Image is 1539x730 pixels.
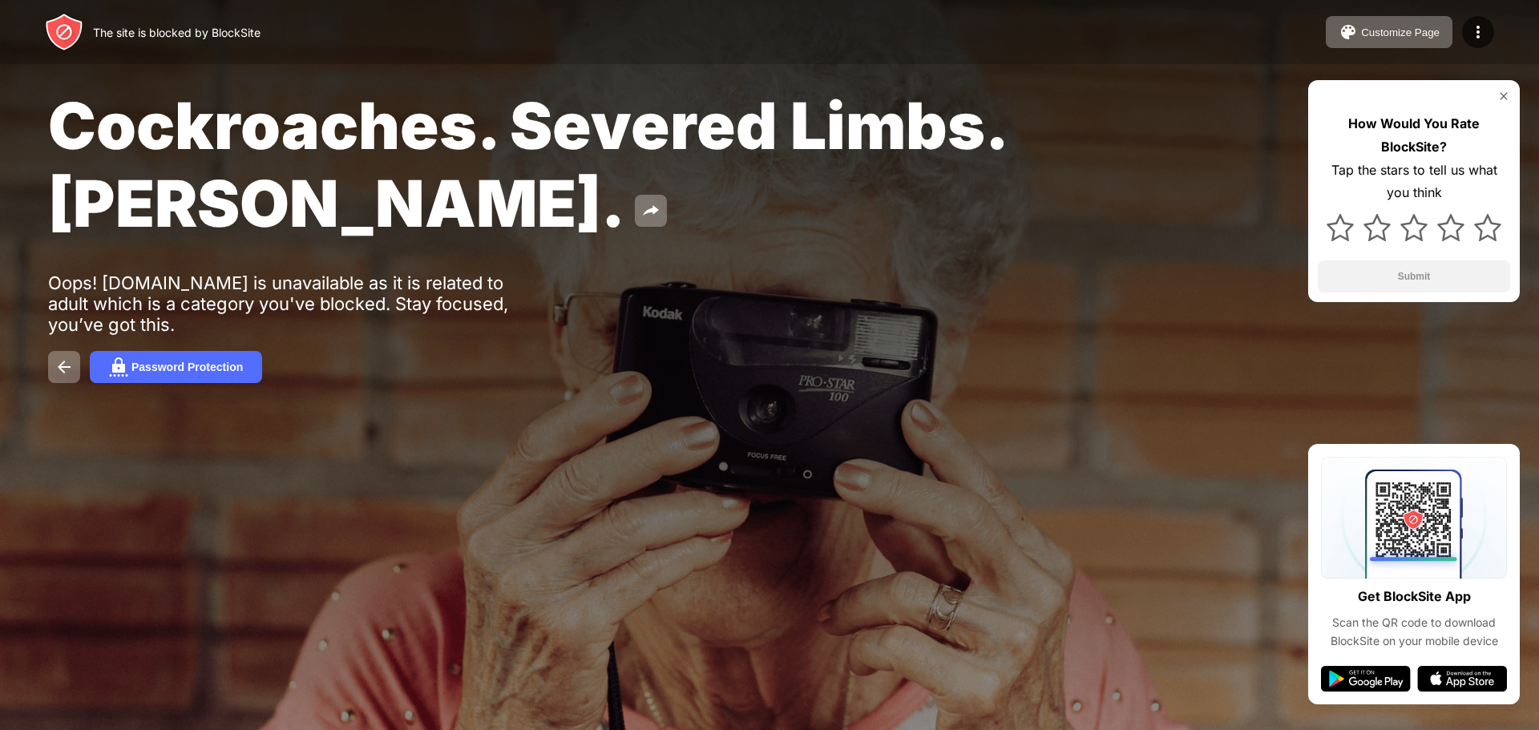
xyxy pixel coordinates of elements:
div: Oops! [DOMAIN_NAME] is unavailable as it is related to adult which is a category you've blocked. ... [48,272,543,335]
img: google-play.svg [1321,666,1411,692]
span: Cockroaches. Severed Limbs. [PERSON_NAME]. [48,87,1005,242]
img: back.svg [55,357,74,377]
button: Password Protection [90,351,262,383]
img: share.svg [641,201,660,220]
img: star.svg [1363,214,1391,241]
div: Get BlockSite App [1358,585,1471,608]
div: Customize Page [1361,26,1440,38]
img: star.svg [1327,214,1354,241]
img: password.svg [109,357,128,377]
div: Password Protection [131,361,243,373]
img: header-logo.svg [45,13,83,51]
div: Tap the stars to tell us what you think [1318,159,1510,205]
button: Customize Page [1326,16,1452,48]
img: star.svg [1437,214,1464,241]
img: qrcode.svg [1321,457,1507,579]
img: pallet.svg [1339,22,1358,42]
div: The site is blocked by BlockSite [93,26,261,39]
img: star.svg [1400,214,1428,241]
img: app-store.svg [1417,666,1507,692]
div: Scan the QR code to download BlockSite on your mobile device [1321,614,1507,650]
img: rate-us-close.svg [1497,90,1510,103]
img: menu-icon.svg [1468,22,1488,42]
img: star.svg [1474,214,1501,241]
button: Submit [1318,260,1510,292]
div: How Would You Rate BlockSite? [1318,112,1510,159]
